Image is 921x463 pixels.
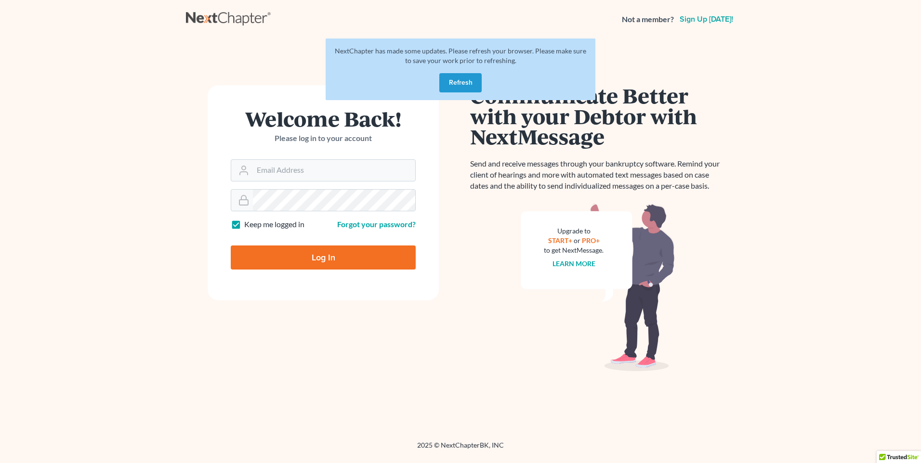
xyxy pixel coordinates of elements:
[574,236,580,244] span: or
[231,133,416,144] p: Please log in to your account
[622,14,674,25] strong: Not a member?
[582,236,600,244] a: PRO+
[553,259,595,268] a: Learn more
[544,245,604,255] div: to get NextMessage.
[470,158,725,192] p: Send and receive messages through your bankruptcy software. Remind your client of hearings and mo...
[439,73,482,92] button: Refresh
[548,236,572,244] a: START+
[335,47,586,64] span: NextChapter has made some updates. Please refresh your browser. Please make sure to save your wor...
[253,160,415,181] input: Email Address
[678,15,735,23] a: Sign up [DATE]!
[231,108,416,129] h1: Welcome Back!
[186,440,735,458] div: 2025 © NextChapterBK, INC
[244,219,304,230] label: Keep me logged in
[337,219,416,229] a: Forgot your password?
[544,226,604,236] div: Upgrade to
[470,85,725,147] h1: Communicate Better with your Debtor with NextMessage
[521,203,675,372] img: nextmessage_bg-59042aed3d76b12b5cd301f8e5b87938c9018125f34e5fa2b7a6b67550977c72.svg
[231,245,416,270] input: Log In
